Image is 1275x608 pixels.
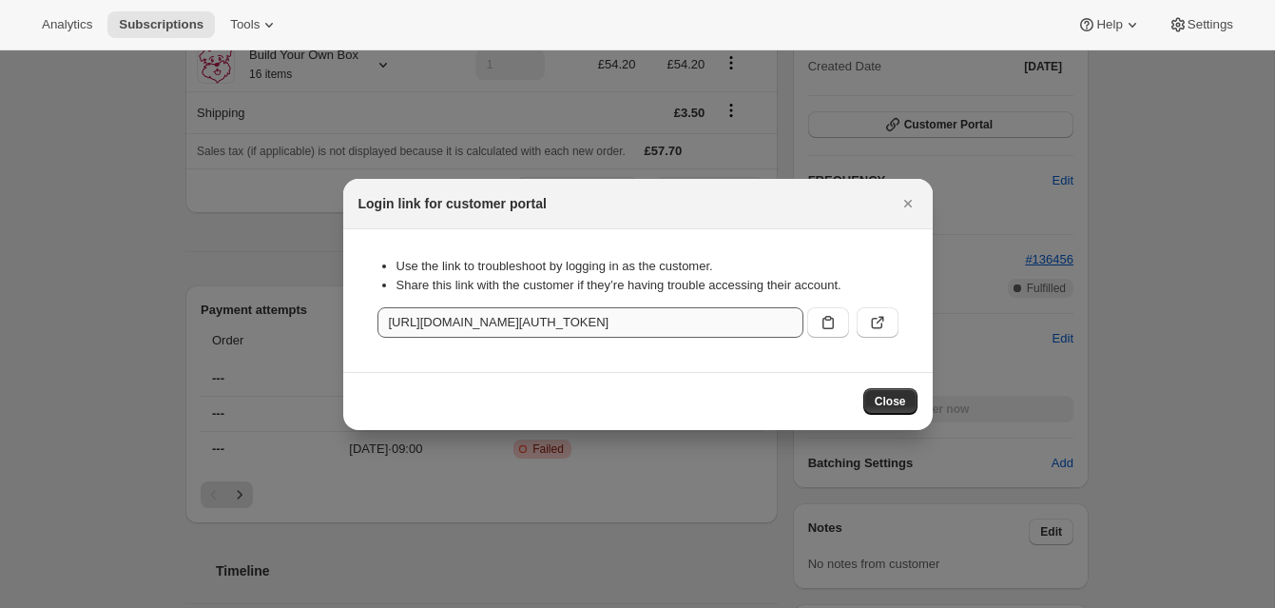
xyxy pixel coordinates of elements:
[1188,17,1233,32] span: Settings
[1066,11,1152,38] button: Help
[396,257,898,276] li: Use the link to troubleshoot by logging in as the customer.
[119,17,203,32] span: Subscriptions
[30,11,104,38] button: Analytics
[358,194,547,213] h2: Login link for customer portal
[219,11,290,38] button: Tools
[107,11,215,38] button: Subscriptions
[875,394,906,409] span: Close
[863,388,918,415] button: Close
[230,17,260,32] span: Tools
[42,17,92,32] span: Analytics
[1096,17,1122,32] span: Help
[396,276,898,295] li: Share this link with the customer if they’re having trouble accessing their account.
[895,190,921,217] button: Close
[1157,11,1245,38] button: Settings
